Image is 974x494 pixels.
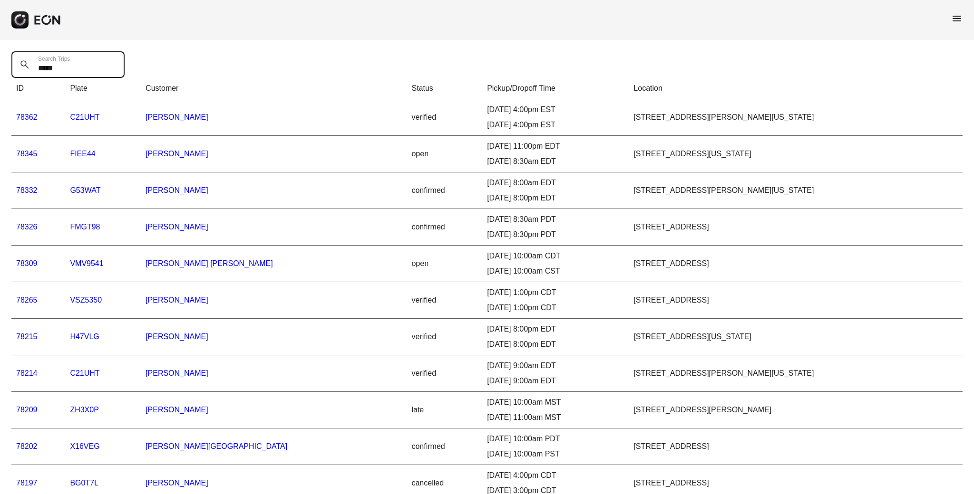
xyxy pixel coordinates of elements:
div: [DATE] 10:00am CST [487,266,624,277]
a: 78202 [16,442,38,450]
a: [PERSON_NAME] [146,369,208,377]
td: [STREET_ADDRESS] [629,282,963,319]
div: [DATE] 8:00pm EDT [487,192,624,204]
td: [STREET_ADDRESS] [629,209,963,246]
div: [DATE] 8:00am EDT [487,177,624,189]
a: FMGT98 [70,223,100,231]
th: ID [11,78,65,99]
td: verified [407,355,482,392]
th: Plate [65,78,141,99]
div: [DATE] 4:00pm EST [487,119,624,131]
a: 78345 [16,150,38,158]
a: FIEE44 [70,150,95,158]
a: [PERSON_NAME] [146,296,208,304]
div: [DATE] 10:00am CDT [487,250,624,262]
a: [PERSON_NAME] [146,479,208,487]
a: [PERSON_NAME] [146,332,208,341]
td: [STREET_ADDRESS][PERSON_NAME] [629,392,963,428]
td: confirmed [407,209,482,246]
a: 78209 [16,406,38,414]
td: open [407,136,482,172]
a: C21UHT [70,369,99,377]
a: 78332 [16,186,38,194]
a: 78214 [16,369,38,377]
td: late [407,392,482,428]
a: [PERSON_NAME] [PERSON_NAME] [146,259,273,267]
a: [PERSON_NAME] [146,150,208,158]
th: Customer [141,78,407,99]
label: Search Trips [38,55,70,63]
td: [STREET_ADDRESS] [629,428,963,465]
a: 78265 [16,296,38,304]
td: confirmed [407,428,482,465]
div: [DATE] 10:00am MST [487,397,624,408]
td: [STREET_ADDRESS][PERSON_NAME][US_STATE] [629,172,963,209]
a: [PERSON_NAME][GEOGRAPHIC_DATA] [146,442,287,450]
div: [DATE] 8:30pm PDT [487,229,624,240]
div: [DATE] 8:30am PDT [487,214,624,225]
a: BG0T7L [70,479,98,487]
div: [DATE] 11:00pm EDT [487,141,624,152]
th: Location [629,78,963,99]
a: 78362 [16,113,38,121]
td: [STREET_ADDRESS][US_STATE] [629,319,963,355]
div: [DATE] 9:00am EDT [487,375,624,387]
td: [STREET_ADDRESS] [629,246,963,282]
td: [STREET_ADDRESS][PERSON_NAME][US_STATE] [629,355,963,392]
td: [STREET_ADDRESS][PERSON_NAME][US_STATE] [629,99,963,136]
a: 78215 [16,332,38,341]
a: 78326 [16,223,38,231]
a: H47VLG [70,332,99,341]
td: verified [407,319,482,355]
div: [DATE] 4:00pm CDT [487,470,624,481]
a: X16VEG [70,442,99,450]
div: [DATE] 8:00pm EDT [487,323,624,335]
a: [PERSON_NAME] [146,113,208,121]
div: [DATE] 10:00am PST [487,448,624,460]
div: [DATE] 9:00am EDT [487,360,624,371]
th: Pickup/Dropoff Time [482,78,629,99]
a: VMV9541 [70,259,103,267]
div: [DATE] 10:00am PDT [487,433,624,445]
td: [STREET_ADDRESS][US_STATE] [629,136,963,172]
th: Status [407,78,482,99]
a: 78197 [16,479,38,487]
td: confirmed [407,172,482,209]
div: [DATE] 8:30am EDT [487,156,624,167]
a: [PERSON_NAME] [146,406,208,414]
div: [DATE] 1:00pm CDT [487,302,624,313]
div: [DATE] 11:00am MST [487,412,624,423]
div: [DATE] 8:00pm EDT [487,339,624,350]
a: 78309 [16,259,38,267]
a: C21UHT [70,113,99,121]
a: [PERSON_NAME] [146,186,208,194]
div: [DATE] 4:00pm EST [487,104,624,115]
a: VSZ5350 [70,296,102,304]
a: G53WAT [70,186,100,194]
td: open [407,246,482,282]
a: [PERSON_NAME] [146,223,208,231]
span: menu [951,13,963,24]
td: verified [407,282,482,319]
td: verified [407,99,482,136]
div: [DATE] 1:00pm CDT [487,287,624,298]
a: ZH3X0P [70,406,98,414]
